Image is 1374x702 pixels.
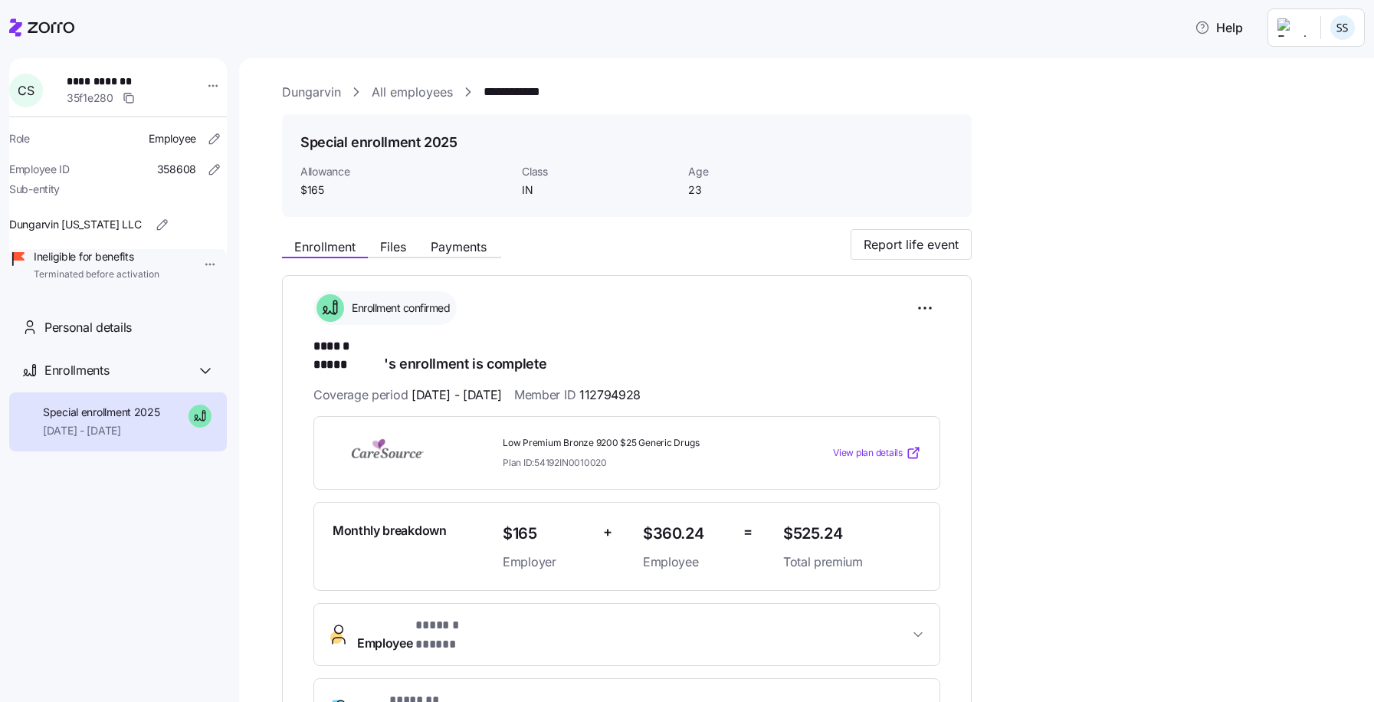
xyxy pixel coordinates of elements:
[44,318,132,337] span: Personal details
[34,249,159,264] span: Ineligible for benefits
[1195,18,1243,37] span: Help
[643,521,731,546] span: $360.24
[347,300,450,316] span: Enrollment confirmed
[9,217,141,232] span: Dungarvin [US_STATE] LLC
[1330,15,1355,40] img: b3a65cbeab486ed89755b86cd886e362
[603,521,612,543] span: +
[514,385,641,405] span: Member ID
[380,241,406,253] span: Files
[688,164,842,179] span: Age
[300,133,457,152] h1: Special enrollment 2025
[18,84,34,97] span: C S
[743,521,753,543] span: =
[643,553,731,572] span: Employee
[282,83,341,102] a: Dungarvin
[503,437,771,450] span: Low Premium Bronze 9200 $25 Generic Drugs
[43,405,160,420] span: Special enrollment 2025
[522,164,676,179] span: Class
[431,241,487,253] span: Payments
[9,131,30,146] span: Role
[372,83,453,102] a: All employees
[34,268,159,281] span: Terminated before activation
[300,182,510,198] span: $165
[833,445,921,461] a: View plan details
[579,385,641,405] span: 112794928
[313,337,940,373] h1: 's enrollment is complete
[688,182,842,198] span: 23
[43,423,160,438] span: [DATE] - [DATE]
[67,90,113,106] span: 35f1e280
[294,241,356,253] span: Enrollment
[357,616,493,653] span: Employee
[503,521,591,546] span: $165
[503,553,591,572] span: Employer
[9,162,70,177] span: Employee ID
[503,456,607,469] span: Plan ID: 54192IN0010020
[851,229,972,260] button: Report life event
[783,553,921,572] span: Total premium
[522,182,676,198] span: IN
[44,361,109,380] span: Enrollments
[412,385,502,405] span: [DATE] - [DATE]
[1182,12,1255,43] button: Help
[833,446,903,461] span: View plan details
[864,235,959,254] span: Report life event
[783,521,921,546] span: $525.24
[1277,18,1308,37] img: Employer logo
[149,131,196,146] span: Employee
[157,162,196,177] span: 358608
[313,385,502,405] span: Coverage period
[9,182,60,197] span: Sub-entity
[300,164,510,179] span: Allowance
[333,435,443,471] img: CareSource
[333,521,447,540] span: Monthly breakdown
